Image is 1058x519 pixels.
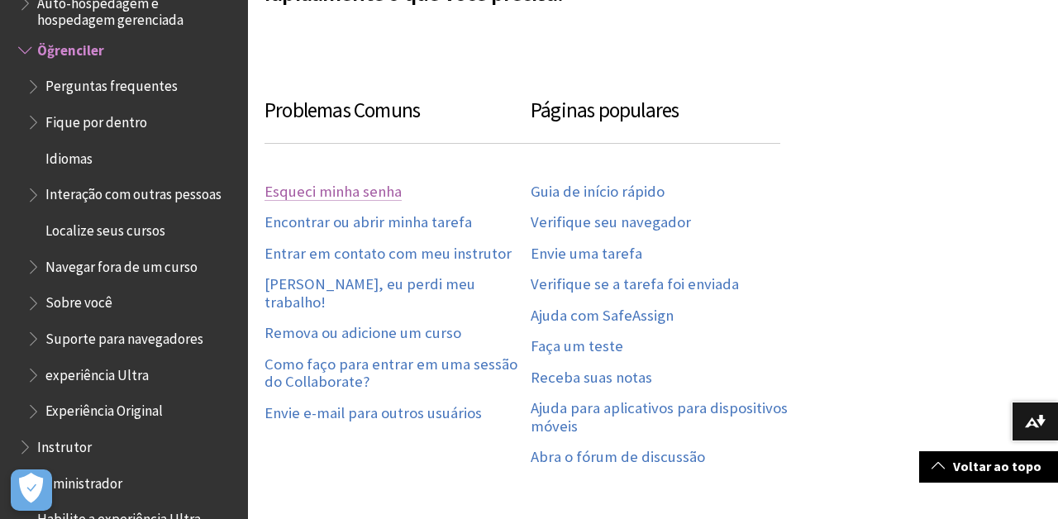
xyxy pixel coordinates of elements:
[531,275,739,294] a: Verifique se a tarefa foi enviada
[45,398,163,420] span: Experiência Original
[264,275,531,312] a: [PERSON_NAME], eu perdi meu trabalho!
[919,451,1058,482] a: Voltar ao topo
[264,245,512,264] a: Entrar em contato com meu instrutor
[45,181,222,203] span: Interação com outras pessoas
[531,369,652,388] a: Receba suas notas
[11,469,52,511] button: Abrir preferências
[45,253,198,275] span: Navegar fora de um curso
[264,324,461,343] a: Remova ou adicione um curso
[264,355,531,392] a: Como faço para entrar em uma sessão do Collaborate?
[45,217,165,239] span: Localize seus cursos
[264,183,402,202] a: Esqueci minha senha
[264,404,482,423] a: Envie e-mail para outros usuários
[45,325,203,347] span: Suporte para navegadores
[531,399,797,436] a: Ajuda para aplicativos para dispositivos móveis
[37,469,122,492] span: Administrador
[531,337,623,356] a: Faça um teste
[264,213,472,232] a: Encontrar ou abrir minha tarefa
[45,73,178,95] span: Perguntas frequentes
[45,108,147,131] span: Fique por dentro
[45,289,112,312] span: Sobre você
[264,95,531,144] h3: Problemas Comuns
[531,183,665,202] a: Guia de início rápido
[45,145,93,167] span: Idiomas
[37,433,92,455] span: Instrutor
[45,361,149,383] span: experiência Ultra
[531,245,642,264] a: Envie uma tarefa
[531,307,674,326] a: Ajuda com SafeAssign
[531,213,691,232] a: Verifique seu navegador
[37,36,104,59] span: Öğrenciler
[531,95,780,144] h3: Páginas populares
[531,448,705,467] a: Abra o fórum de discussão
